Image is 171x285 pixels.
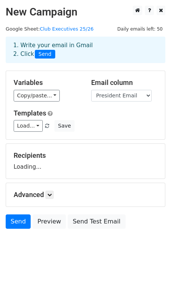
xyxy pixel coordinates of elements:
span: Daily emails left: 50 [115,25,165,33]
a: Load... [14,120,43,132]
h2: New Campaign [6,6,165,18]
h5: Advanced [14,191,157,199]
h5: Email column [91,79,157,87]
div: 1. Write your email in Gmail 2. Click [8,41,163,59]
a: Club Executives 25/26 [40,26,93,32]
a: Daily emails left: 50 [115,26,165,32]
a: Copy/paste... [14,90,60,102]
a: Send [6,214,31,229]
div: Loading... [14,151,157,171]
h5: Recipients [14,151,157,160]
a: Templates [14,109,46,117]
small: Google Sheet: [6,26,93,32]
h5: Variables [14,79,80,87]
span: Send [35,50,55,59]
a: Preview [33,214,66,229]
button: Save [54,120,74,132]
a: Send Test Email [68,214,125,229]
